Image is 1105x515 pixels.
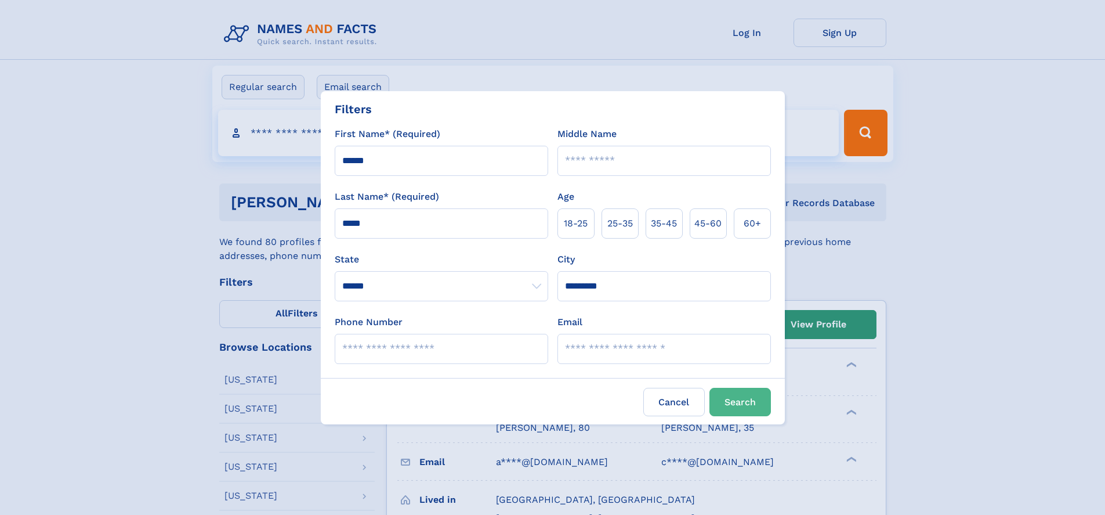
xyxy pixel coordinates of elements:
[557,127,617,141] label: Middle Name
[564,217,588,231] span: 18‑25
[709,388,771,416] button: Search
[643,388,705,416] label: Cancel
[335,127,440,141] label: First Name* (Required)
[607,217,633,231] span: 25‑35
[335,190,439,204] label: Last Name* (Required)
[744,217,761,231] span: 60+
[335,315,403,329] label: Phone Number
[557,190,574,204] label: Age
[335,100,372,118] div: Filters
[651,217,677,231] span: 35‑45
[557,315,582,329] label: Email
[335,253,548,266] label: State
[557,253,575,266] label: City
[694,217,722,231] span: 45‑60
